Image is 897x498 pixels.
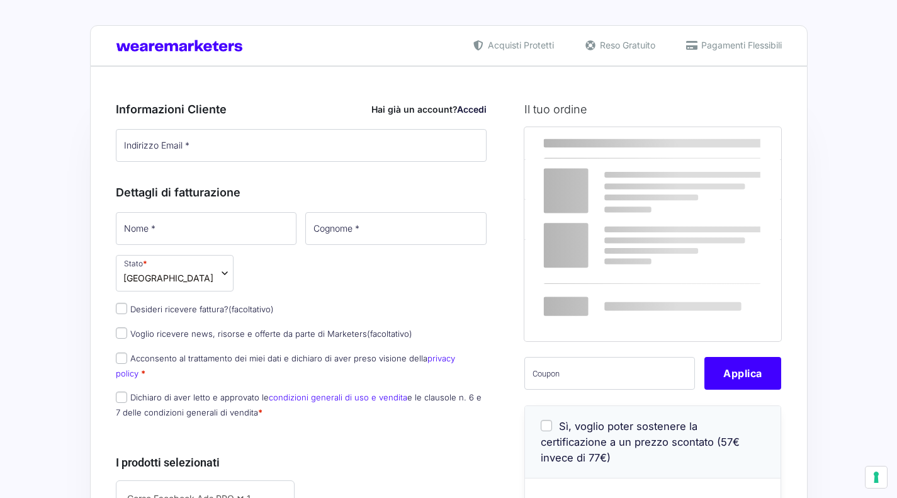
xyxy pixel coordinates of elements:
h3: Il tuo ordine [524,101,781,118]
label: Desideri ricevere fattura? [116,304,274,314]
input: Desideri ricevere fattura?(facoltativo) [116,303,127,314]
span: Reso Gratuito [597,38,655,52]
input: Voglio ricevere news, risorse e offerte da parte di Marketers(facoltativo) [116,327,127,339]
label: Acconsento al trattamento dei miei dati e dichiaro di aver preso visione della [116,353,455,378]
label: Dichiaro di aver letto e approvato le e le clausole n. 6 e 7 delle condizioni generali di vendita [116,392,482,417]
iframe: Customerly Messenger Launcher [10,449,48,487]
input: Nome * [116,212,297,245]
input: Sì, voglio poter sostenere la certificazione a un prezzo scontato (57€ invece di 77€) [541,420,552,431]
label: Voglio ricevere news, risorse e offerte da parte di Marketers [116,329,412,339]
span: Italia [123,271,213,285]
th: Prodotto [524,127,672,160]
h3: Informazioni Cliente [116,101,487,118]
input: Acconsento al trattamento dei miei dati e dichiaro di aver preso visione dellaprivacy policy [116,353,127,364]
input: Indirizzo Email * [116,129,487,162]
th: Subtotale [672,127,782,160]
th: Totale [524,239,672,341]
input: Dichiaro di aver letto e approvato lecondizioni generali di uso e venditae le clausole n. 6 e 7 d... [116,392,127,403]
h3: Dettagli di fatturazione [116,184,487,201]
a: Accedi [457,104,487,115]
input: Coupon [524,357,695,390]
span: Stato [116,255,234,291]
span: Sì, voglio poter sostenere la certificazione a un prezzo scontato (57€ invece di 77€) [541,420,740,464]
span: (facoltativo) [228,304,274,314]
div: Hai già un account? [371,103,487,116]
th: Subtotale [524,200,672,239]
span: Pagamenti Flessibili [698,38,782,52]
span: Acquisti Protetti [485,38,554,52]
button: Applica [704,357,781,390]
span: (facoltativo) [367,329,412,339]
input: Cognome * [305,212,487,245]
a: privacy policy [116,353,455,378]
td: Corso Facebook Ads PRO [524,160,672,200]
button: Le tue preferenze relative al consenso per le tecnologie di tracciamento [866,467,887,488]
a: condizioni generali di uso e vendita [269,392,407,402]
h3: I prodotti selezionati [116,454,487,471]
